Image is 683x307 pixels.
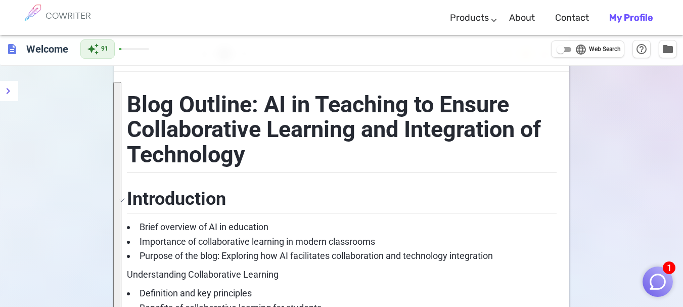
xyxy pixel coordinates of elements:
[589,45,621,55] span: Web Search
[22,39,72,59] h6: Click to edit title
[140,288,252,298] span: Definition and key principles
[659,40,677,58] button: Manage Documents
[127,91,546,168] span: Blog Outline: AI in Teaching to Ensure Collaborative Learning and Integration of Technology
[555,3,589,33] a: Contact
[101,44,108,54] span: 91
[609,3,653,33] a: My Profile
[662,43,674,55] span: folder
[648,272,667,291] img: Close chat
[609,12,653,23] b: My Profile
[45,11,91,20] h6: COWRITER
[6,43,18,55] span: description
[450,3,489,33] a: Products
[127,188,226,209] span: Introduction
[643,267,673,297] button: 1
[87,43,99,55] span: auto_awesome
[140,236,375,247] span: Importance of collaborative learning in modern classrooms
[575,43,587,56] span: language
[635,43,648,55] span: help_outline
[509,3,535,33] a: About
[632,40,651,58] button: Help & Shortcuts
[140,250,493,261] span: Purpose of the blog: Exploring how AI facilitates collaboration and technology integration
[127,269,279,280] span: Understanding Collaborative Learning
[140,222,268,232] span: Brief overview of AI in education
[663,261,675,274] span: 1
